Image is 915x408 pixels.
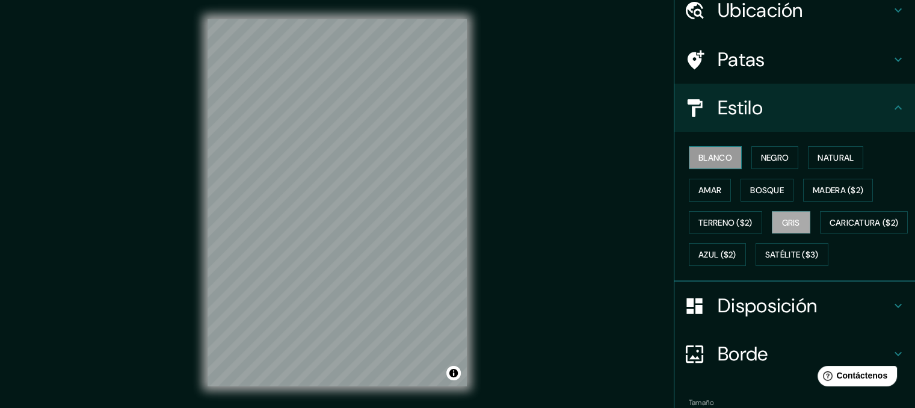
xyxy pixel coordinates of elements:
[765,250,819,261] font: Satélite ($3)
[808,146,863,169] button: Natural
[689,179,731,202] button: Amar
[818,152,854,163] font: Natural
[674,36,915,84] div: Patas
[689,398,713,407] font: Tamaño
[782,217,800,228] font: Gris
[446,366,461,380] button: Activar o desactivar atribución
[698,185,721,196] font: Amar
[741,179,793,202] button: Bosque
[761,152,789,163] font: Negro
[718,47,765,72] font: Patas
[208,19,467,386] canvas: Mapa
[820,211,908,234] button: Caricatura ($2)
[698,217,753,228] font: Terreno ($2)
[803,179,873,202] button: Madera ($2)
[718,95,763,120] font: Estilo
[689,146,742,169] button: Blanco
[751,146,799,169] button: Negro
[750,185,784,196] font: Bosque
[674,330,915,378] div: Borde
[689,243,746,266] button: Azul ($2)
[689,211,762,234] button: Terreno ($2)
[718,341,768,366] font: Borde
[808,361,902,395] iframe: Lanzador de widgets de ayuda
[698,152,732,163] font: Blanco
[698,250,736,261] font: Azul ($2)
[830,217,899,228] font: Caricatura ($2)
[772,211,810,234] button: Gris
[813,185,863,196] font: Madera ($2)
[718,293,817,318] font: Disposición
[756,243,828,266] button: Satélite ($3)
[674,84,915,132] div: Estilo
[674,282,915,330] div: Disposición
